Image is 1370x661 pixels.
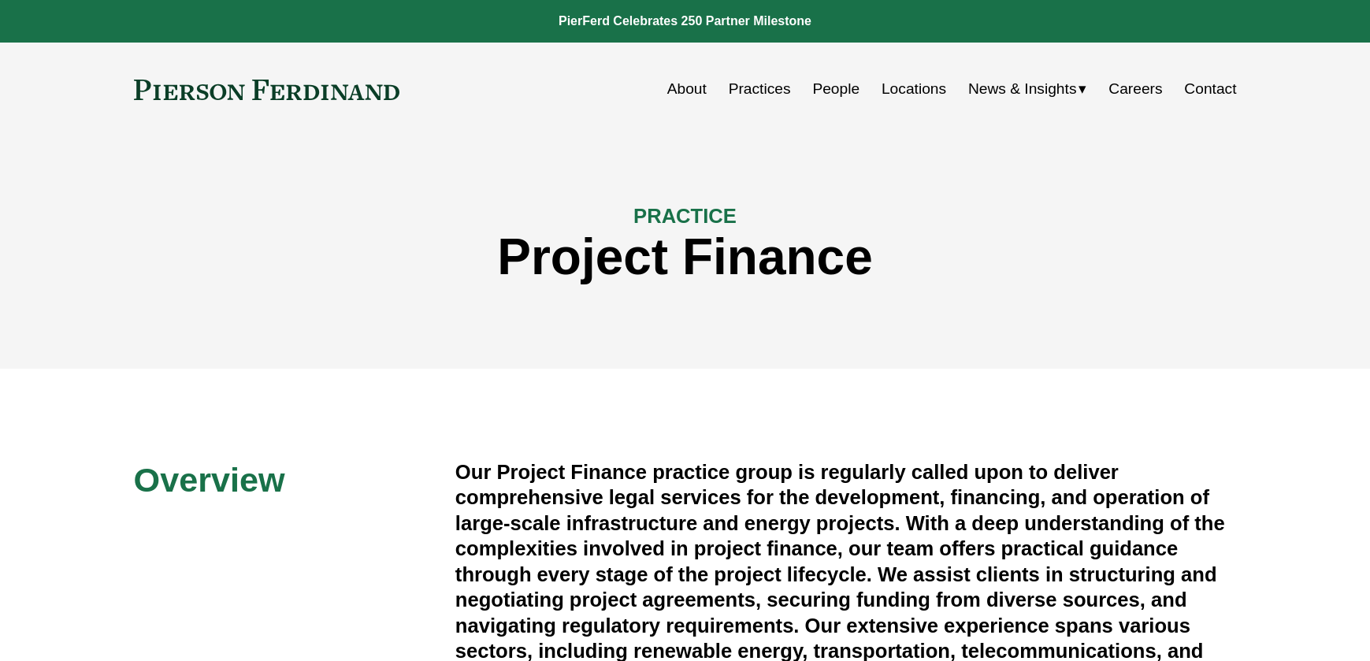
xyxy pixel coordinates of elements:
a: folder dropdown [968,74,1087,104]
span: Overview [134,461,285,499]
span: PRACTICE [633,205,737,227]
span: News & Insights [968,76,1077,103]
a: Locations [882,74,946,104]
a: About [667,74,707,104]
a: Careers [1108,74,1162,104]
a: Contact [1184,74,1236,104]
a: People [812,74,859,104]
a: Practices [729,74,791,104]
h1: Project Finance [134,228,1237,286]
